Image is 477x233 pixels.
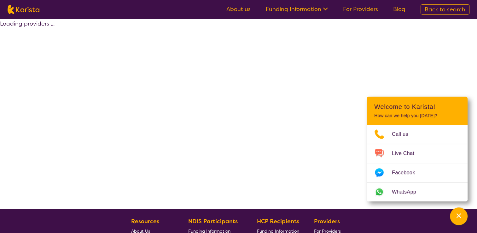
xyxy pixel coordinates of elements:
[367,97,468,201] div: Channel Menu
[392,149,422,158] span: Live Chat
[131,218,159,225] b: Resources
[374,113,460,118] p: How can we help you [DATE]?
[226,5,251,13] a: About us
[421,4,469,15] a: Back to search
[257,218,299,225] b: HCP Recipients
[367,182,468,201] a: Web link opens in a new tab.
[392,187,424,197] span: WhatsApp
[392,129,416,139] span: Call us
[367,125,468,201] ul: Choose channel
[450,207,468,225] button: Channel Menu
[374,103,460,111] h2: Welcome to Karista!
[425,6,465,13] span: Back to search
[393,5,405,13] a: Blog
[266,5,328,13] a: Funding Information
[314,218,340,225] b: Providers
[188,218,238,225] b: NDIS Participants
[343,5,378,13] a: For Providers
[392,168,422,177] span: Facebook
[8,5,39,14] img: Karista logo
